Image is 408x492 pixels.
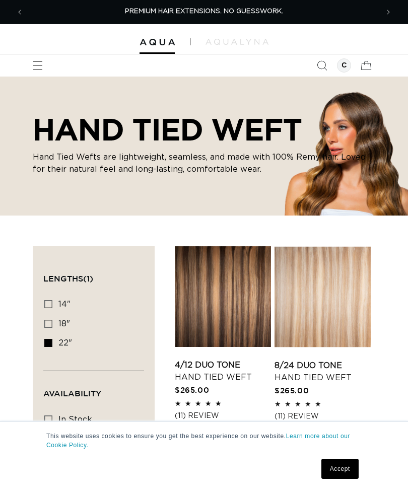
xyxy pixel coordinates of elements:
h2: HAND TIED WEFT [33,112,375,147]
span: 22" [58,339,72,347]
span: 14" [58,300,71,308]
span: (1) [83,274,93,283]
span: 18" [58,320,70,328]
span: Lengths [43,274,93,283]
a: Accept [321,459,359,479]
span: Availability [43,389,101,398]
span: PREMIUM HAIR EXTENSIONS. NO GUESSWORK. [125,8,283,15]
p: Hand Tied Wefts are lightweight, seamless, and made with 100% Remy hair. Loved for their natural ... [33,151,375,175]
a: 8/24 Duo Tone Hand Tied Weft [275,359,371,383]
a: 4/12 Duo Tone Hand Tied Weft [175,359,271,383]
span: In stock [58,415,92,424]
button: Previous announcement [9,1,31,23]
img: Aqua Hair Extensions [140,39,175,46]
p: This website uses cookies to ensure you get the best experience on our website. [46,432,362,450]
summary: Search [311,54,333,77]
summary: Lengths (1 selected) [43,256,144,293]
img: aqualyna.com [206,39,268,45]
button: Next announcement [377,1,399,23]
summary: Availability (0 selected) [43,371,144,407]
summary: Menu [27,54,49,77]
